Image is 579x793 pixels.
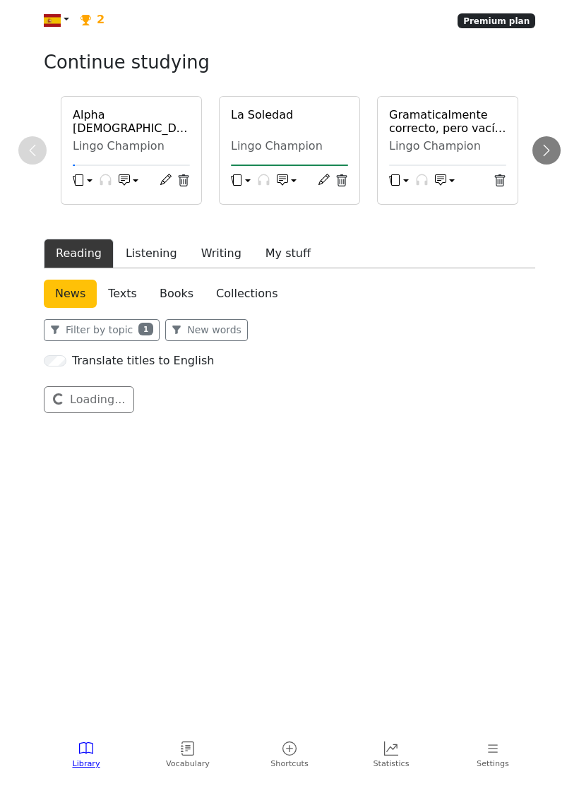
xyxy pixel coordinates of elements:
a: Vocabulary [137,736,239,776]
a: Premium plan [458,12,535,29]
a: Settings [442,736,544,776]
button: Writing [189,239,253,268]
a: Gramaticalmente correcto, pero vacío de significado: la advertencia [PERSON_NAME] [389,108,506,135]
button: New words [165,319,248,341]
span: Shortcuts [270,758,308,770]
a: Collections [205,280,289,308]
a: Library [35,736,137,776]
a: Texts [97,280,148,308]
span: 2 [97,11,105,28]
div: Lingo Champion [389,139,506,153]
h6: Translate titles to English [72,354,214,367]
span: Settings [477,758,509,770]
div: Lingo Champion [231,139,348,153]
a: Alpha [DEMOGRAPHIC_DATA] s01e01 - 1 [73,108,190,135]
a: La Soledad [231,108,348,121]
button: Reading [44,239,114,268]
button: My stuff [253,239,323,268]
img: es.svg [44,12,61,29]
span: Vocabulary [166,758,210,770]
div: Lingo Champion [73,139,190,153]
button: Listening [114,239,189,268]
a: Books [148,280,205,308]
span: 1 [138,323,153,335]
span: Premium plan [458,13,535,28]
a: News [44,280,97,308]
a: 2 [75,6,110,35]
a: Shortcuts [265,736,314,776]
span: Statistics [373,758,409,770]
a: Statistics [340,736,442,776]
span: Library [72,758,100,770]
h3: Continue studying [44,52,535,73]
button: Filter by topic1 [44,319,160,341]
